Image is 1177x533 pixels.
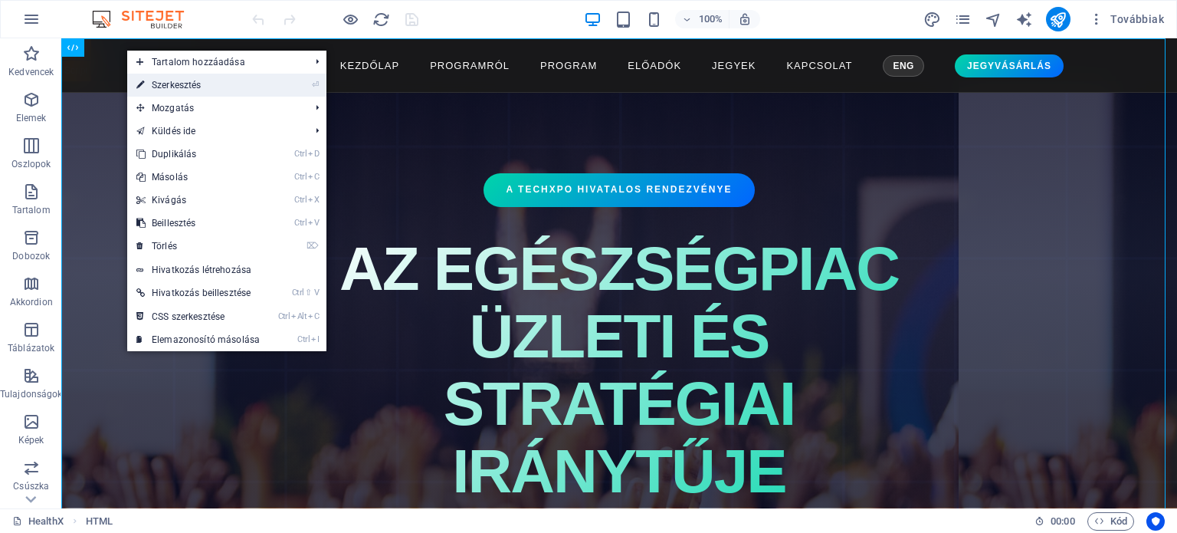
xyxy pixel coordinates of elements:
button: pages [954,10,972,28]
i: Közzététel [1049,11,1067,28]
i: D [308,149,319,159]
button: Kattintson ide az előnézeti módból való kilépéshez és a szerkesztés folytatásához [341,10,359,28]
i: ⌦ [307,241,319,251]
p: Csúszka [13,480,49,492]
p: Kedvencek [8,66,54,78]
a: Kattintson a kijelölés megszüntetéséhez. Dupla kattintás az oldalak megnyitásához [12,512,64,531]
a: ⌦Törlés [127,235,269,258]
h6: Munkamenet idő [1034,512,1075,531]
button: text_generator [1015,10,1034,28]
span: Mozgatás [127,97,303,120]
p: Tartalom [12,204,51,216]
button: reload [372,10,390,28]
i: Tervezés (Ctrl+Alt+Y) [923,11,941,28]
i: Ctrl [278,311,290,321]
span: Tartalom hozzáadása [127,51,303,74]
span: 00 00 [1051,512,1074,531]
nav: breadcrumb [86,512,113,531]
a: CtrlVBeillesztés [127,212,269,235]
button: Usercentrics [1146,512,1165,531]
i: I [311,334,319,344]
a: ⏎Szerkesztés [127,74,269,97]
p: Képek [18,434,44,446]
i: V [314,288,319,298]
i: X [308,195,319,205]
i: AI Writer [1015,11,1033,28]
i: Alt [291,311,307,321]
a: CtrlXKivágás [127,189,269,212]
a: Ctrl⇧VHivatkozás beillesztése [127,281,269,304]
i: Átméretezés esetén automatikusan beállítja a nagyítási szintet a választott eszköznek megfelelően. [738,12,752,26]
span: Továbbiak [1089,12,1164,27]
p: Oszlopok [11,158,51,170]
i: C [308,172,319,182]
i: Navigátor [985,11,1002,28]
a: Küldés ide [127,120,303,143]
button: design [923,10,942,28]
img: Editor Logo [88,10,203,28]
p: Táblázatok [8,342,54,354]
p: Akkordion [10,296,53,308]
a: CtrlCMásolás [127,166,269,189]
i: ⇧ [305,288,312,298]
h6: 100% [698,10,723,28]
button: publish [1046,7,1070,31]
button: navigator [985,10,1003,28]
i: Ctrl [294,218,307,228]
i: V [308,218,319,228]
i: Ctrl [294,195,307,205]
button: Kód [1087,512,1134,531]
span: : [1061,515,1064,527]
a: CtrlIElemazonosító másolása [127,328,269,351]
i: Ctrl [294,149,307,159]
i: Weboldal újratöltése [372,11,390,28]
i: C [308,311,319,321]
span: Kód [1094,512,1127,531]
i: ⏎ [312,80,319,90]
a: Hivatkozás létrehozása [127,258,326,281]
a: CtrlAltCCSS szerkesztése [127,305,269,328]
i: Oldalak (Ctrl+Alt+S) [954,11,972,28]
p: Dobozok [12,250,50,262]
i: Ctrl [297,334,310,344]
p: Elemek [16,112,47,124]
button: Továbbiak [1083,7,1170,31]
i: Ctrl [294,172,307,182]
span: Kattintson a kijelöléshez. Dupla kattintás az szerkesztéshez [86,512,113,531]
a: CtrlDDuplikálás [127,143,269,166]
i: Ctrl [292,288,304,298]
button: 100% [675,10,729,28]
